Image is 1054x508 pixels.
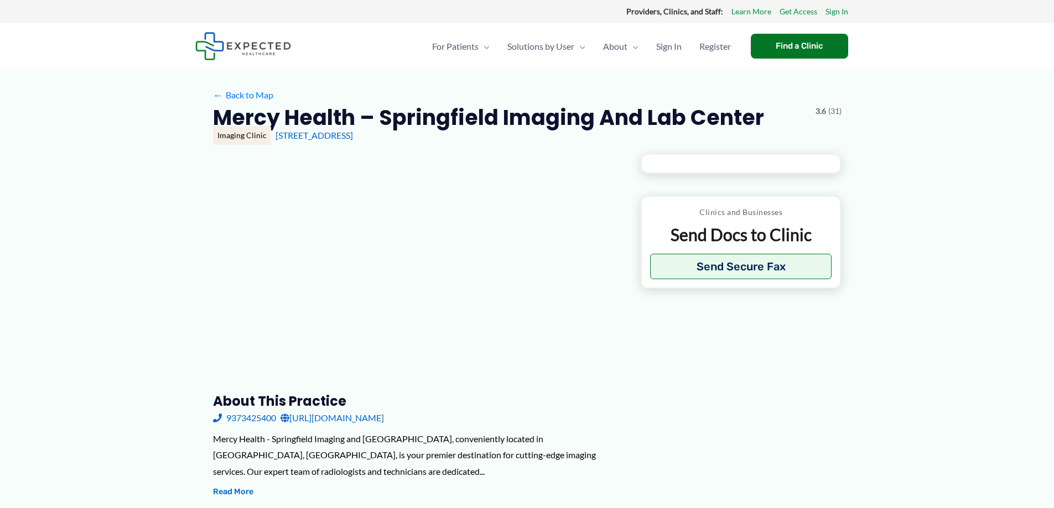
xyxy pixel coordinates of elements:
a: Find a Clinic [751,34,848,59]
a: Sign In [647,27,690,66]
button: Read More [213,485,253,499]
span: (31) [828,104,842,118]
a: Solutions by UserMenu Toggle [499,27,594,66]
span: Register [699,27,731,66]
img: Expected Healthcare Logo - side, dark font, small [195,32,291,60]
span: Menu Toggle [574,27,585,66]
a: Get Access [780,4,817,19]
a: ←Back to Map [213,87,273,103]
button: Send Secure Fax [650,254,832,279]
span: About [603,27,627,66]
a: Register [690,27,740,66]
a: For PatientsMenu Toggle [423,27,499,66]
span: ← [213,90,224,100]
span: Menu Toggle [479,27,490,66]
div: Mercy Health - Springfield Imaging and [GEOGRAPHIC_DATA], conveniently located in [GEOGRAPHIC_DAT... [213,431,623,480]
h2: Mercy Health – Springfield Imaging and Lab Center [213,104,764,131]
span: Sign In [656,27,682,66]
a: AboutMenu Toggle [594,27,647,66]
span: Menu Toggle [627,27,638,66]
a: 9373425400 [213,410,276,426]
strong: Providers, Clinics, and Staff: [626,7,723,16]
span: 3.6 [816,104,826,118]
span: For Patients [432,27,479,66]
span: Solutions by User [507,27,574,66]
nav: Primary Site Navigation [423,27,740,66]
a: Learn More [731,4,771,19]
a: [URL][DOMAIN_NAME] [281,410,384,426]
h3: About this practice [213,392,623,410]
a: [STREET_ADDRESS] [276,130,353,140]
p: Clinics and Businesses [650,205,832,219]
a: Sign In [825,4,848,19]
div: Imaging Clinic [213,126,271,145]
p: Send Docs to Clinic [650,224,832,245]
